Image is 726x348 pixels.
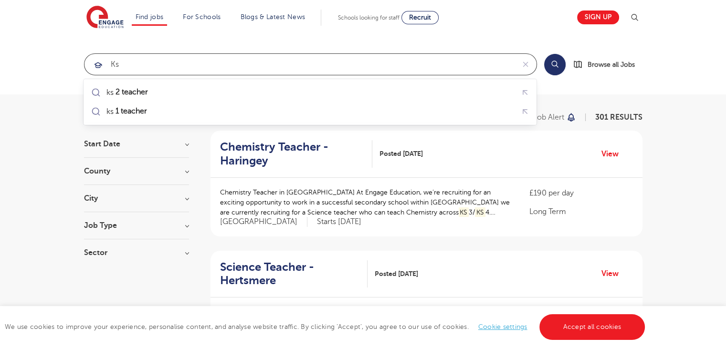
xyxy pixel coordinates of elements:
a: Sign up [577,10,619,24]
button: Save job alert [515,113,577,121]
h3: Sector [84,249,189,256]
h2: Chemistry Teacher - Haringey [220,140,365,168]
mark: 2 teacher [114,86,149,98]
div: ks [106,107,148,116]
mark: KS [475,207,485,217]
span: Posted [DATE] [379,149,423,159]
a: View [601,148,626,160]
button: Search [544,54,566,75]
ul: Submit [87,83,533,121]
mark: KS [459,207,469,217]
a: Accept all cookies [539,314,645,340]
a: Chemistry Teacher - Haringey [220,140,372,168]
span: [GEOGRAPHIC_DATA] [220,217,307,227]
a: View [601,267,626,280]
h2: Science Teacher - Hertsmere [220,260,360,288]
a: Browse all Jobs [573,59,642,70]
p: Starts [DATE] [317,217,361,227]
a: Blogs & Latest News [241,13,305,20]
h3: Job Type [84,222,189,229]
span: 301 RESULTS [595,113,642,122]
span: We use cookies to improve your experience, personalise content, and analyse website traffic. By c... [5,323,647,330]
p: £190 per day [529,187,632,199]
span: Browse all Jobs [588,59,635,70]
a: Recruit [401,11,439,24]
h3: City [84,194,189,202]
p: Chemistry Teacher in [GEOGRAPHIC_DATA] At Engage Education, we’re recruiting for an exciting oppo... [220,187,511,217]
button: Clear [515,54,537,75]
a: Cookie settings [478,323,527,330]
h3: County [84,167,189,175]
img: Engage Education [86,6,124,30]
div: Submit [84,53,537,75]
input: Submit [84,54,515,75]
a: Science Teacher - Hertsmere [220,260,368,288]
button: Fill query with "ks2 teacher" [518,85,533,100]
span: Schools looking for staff [338,14,400,21]
a: For Schools [183,13,221,20]
button: Fill query with "ks1 teacher" [518,104,533,119]
p: Save job alert [515,113,564,121]
span: Recruit [409,14,431,21]
mark: 1 teacher [114,105,148,117]
a: Find jobs [136,13,164,20]
h3: Start Date [84,140,189,148]
p: Long Term [529,206,632,217]
div: ks [106,88,149,97]
span: Posted [DATE] [375,269,418,279]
